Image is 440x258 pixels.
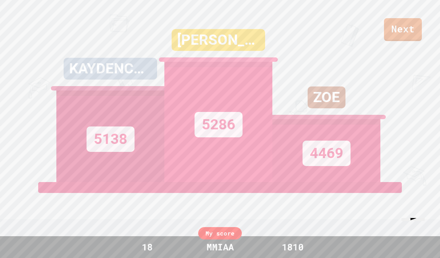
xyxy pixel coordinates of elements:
div: 5138 [87,126,135,152]
a: Next [384,18,422,41]
div: KAYDENCRUZ [64,58,157,80]
div: 1810 [265,240,320,254]
div: 18 [120,240,175,254]
div: My score [198,227,242,239]
div: 5286 [195,112,243,137]
div: MMIAA [199,240,241,254]
div: [PERSON_NAME] [172,29,265,51]
iframe: chat widget [399,218,434,252]
div: 4469 [303,141,351,166]
div: ZOE [308,86,345,108]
